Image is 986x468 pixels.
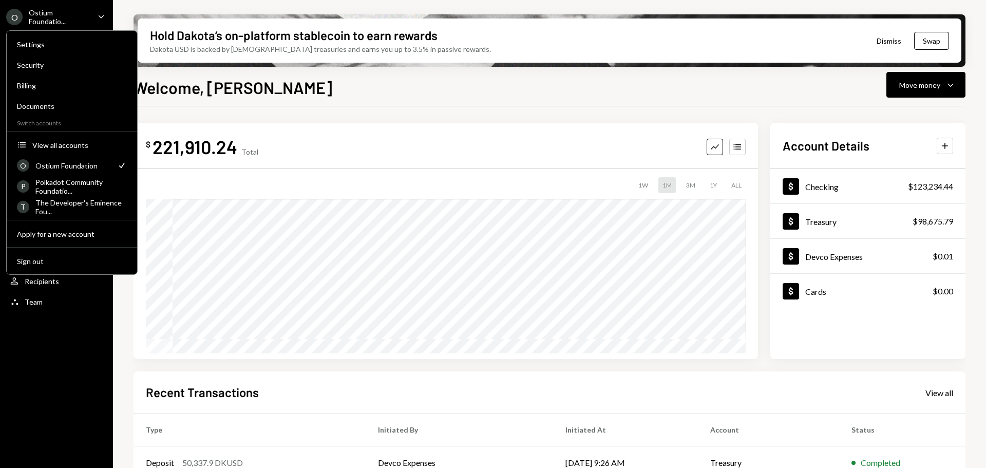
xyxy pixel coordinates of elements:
a: Checking$123,234.44 [770,169,965,203]
a: Documents [11,97,133,115]
div: Move money [899,80,940,90]
div: 221,910.24 [153,135,237,158]
div: $0.01 [933,250,953,263]
th: Account [698,414,839,446]
a: PPolkadot Community Foundatio... [11,177,133,195]
h2: Account Details [783,137,869,154]
div: 1W [634,177,652,193]
div: Ostium Foundatio... [29,8,89,26]
div: View all accounts [32,141,127,149]
button: View all accounts [11,136,133,155]
button: Apply for a new account [11,225,133,244]
div: Ostium Foundation [35,161,110,170]
div: Settings [17,40,127,49]
div: Switch accounts [7,117,137,127]
div: Checking [805,182,839,192]
div: $0.00 [933,285,953,297]
button: Dismiss [864,29,914,53]
a: Recipients [6,272,107,290]
div: View all [925,388,953,398]
th: Status [839,414,965,446]
div: Documents [17,102,127,110]
div: Security [17,61,127,69]
div: Sign out [17,257,127,266]
div: Team [25,297,43,306]
div: ALL [727,177,746,193]
div: Hold Dakota’s on-platform stablecoin to earn rewards [150,27,438,44]
div: P [17,180,29,193]
div: The Developer's Eminence Fou... [35,198,127,216]
div: Recipients [25,277,59,286]
div: Cards [805,287,826,296]
div: Billing [17,81,127,90]
div: 1M [658,177,676,193]
div: T [17,201,29,213]
th: Initiated At [553,414,698,446]
button: Swap [914,32,949,50]
button: Sign out [11,252,133,271]
button: Move money [886,72,965,98]
div: 1Y [706,177,721,193]
a: Treasury$98,675.79 [770,204,965,238]
a: Settings [11,35,133,53]
div: Apply for a new account [17,230,127,238]
a: View all [925,387,953,398]
a: TThe Developer's Eminence Fou... [11,197,133,216]
div: O [6,9,23,25]
div: Dakota USD is backed by [DEMOGRAPHIC_DATA] treasuries and earns you up to 3.5% in passive rewards. [150,44,491,54]
div: $ [146,139,150,149]
div: Treasury [805,217,837,227]
div: Polkadot Community Foundatio... [35,178,127,195]
div: $123,234.44 [908,180,953,193]
th: Type [134,414,366,446]
h1: Welcome, [PERSON_NAME] [134,77,332,98]
div: Total [241,147,258,156]
a: Devco Expenses$0.01 [770,239,965,273]
div: 3M [682,177,699,193]
div: O [17,159,29,172]
div: $98,675.79 [913,215,953,228]
th: Initiated By [366,414,553,446]
a: Team [6,292,107,311]
a: Cards$0.00 [770,274,965,308]
h2: Recent Transactions [146,384,259,401]
div: Devco Expenses [805,252,863,261]
a: Security [11,55,133,74]
a: Billing [11,76,133,95]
